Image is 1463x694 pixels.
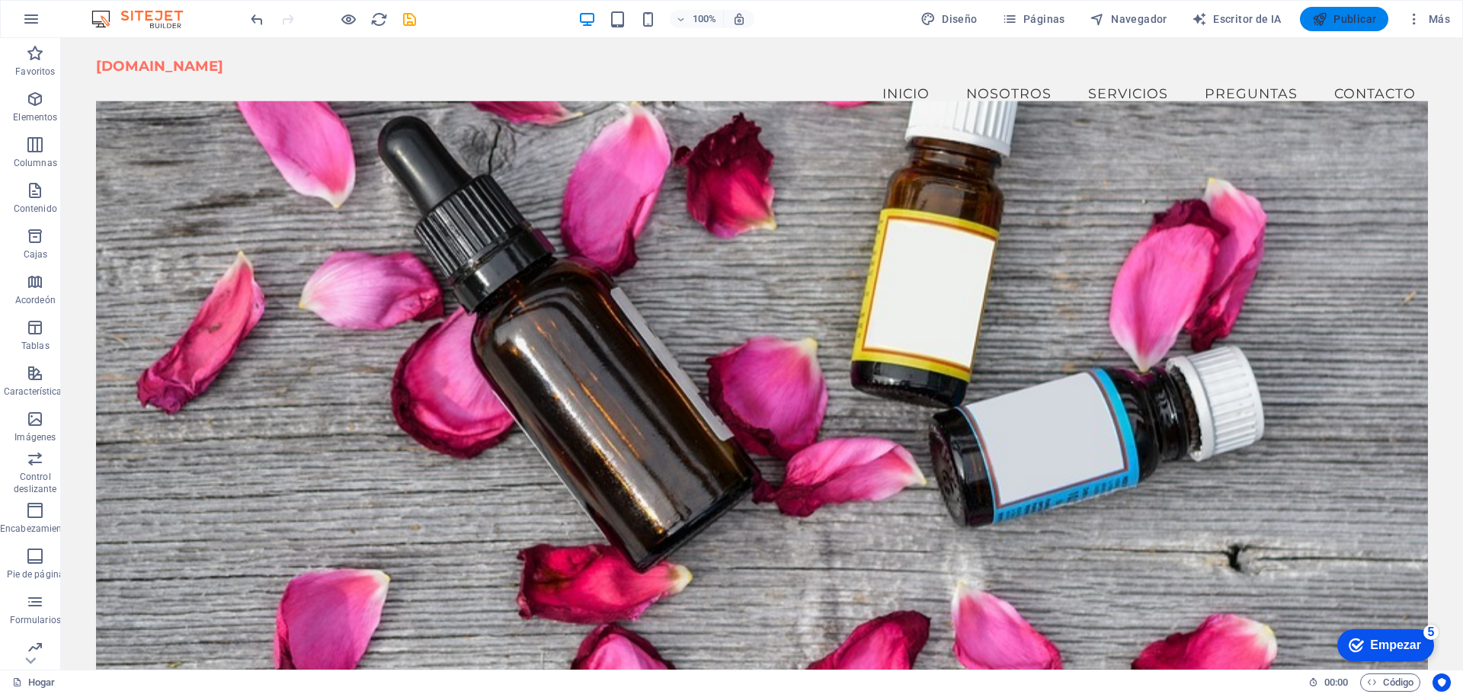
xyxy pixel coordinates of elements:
[670,10,724,28] button: 100%
[7,569,64,580] font: Pie de página
[10,615,61,625] font: Formularios
[370,11,388,28] i: Recargar página
[24,249,48,260] font: Cajas
[1429,13,1450,25] font: Más
[14,432,56,443] font: Imágenes
[1308,673,1349,692] h6: Tiempo de sesión
[942,13,977,25] font: Diseño
[1333,13,1376,25] font: Publicar
[996,7,1071,31] button: Páginas
[15,66,55,77] font: Favoritos
[1383,676,1413,688] font: Código
[1023,13,1065,25] font: Páginas
[15,295,56,305] font: Acordeón
[1324,676,1348,688] font: 00:00
[693,13,716,24] font: 100%
[40,17,91,30] font: Empezar
[914,7,984,31] div: Design (Ctrl+Alt+Y)
[732,12,746,26] i: Al cambiar el tamaño, se ajusta automáticamente el nivel de zoom para adaptarse al dispositivo el...
[339,10,357,28] button: Haga clic aquí para salir del modo de vista previa y continuar editando
[21,341,50,351] font: Tablas
[28,676,55,688] font: Hogar
[400,10,418,28] button: ahorrar
[401,11,418,28] i: Guardar (Ctrl+S)
[248,11,266,28] i: Undo: Change text (Ctrl+Z)
[14,203,57,214] font: Contenido
[1300,7,1389,31] button: Publicar
[13,112,57,123] font: Elementos
[4,386,67,397] font: Características
[8,8,104,40] div: Empezar Quedan 5 elementos, 0 % completado
[1401,7,1456,31] button: Más
[1111,13,1167,25] font: Navegador
[248,10,266,28] button: deshacer
[1186,7,1288,31] button: Escritor de IA
[1084,7,1173,31] button: Navegador
[98,4,105,17] font: 5
[14,472,56,494] font: Control deslizante
[1433,673,1451,692] button: Centrados en el usuario
[12,673,56,692] a: Haga clic para cancelar la selección. Haga doble clic para abrir Páginas.
[14,158,57,168] font: Columnas
[1360,673,1420,692] button: Código
[370,10,388,28] button: recargar
[1213,13,1282,25] font: Escritor de IA
[914,7,984,31] button: Diseño
[88,10,202,28] img: Logotipo del editor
